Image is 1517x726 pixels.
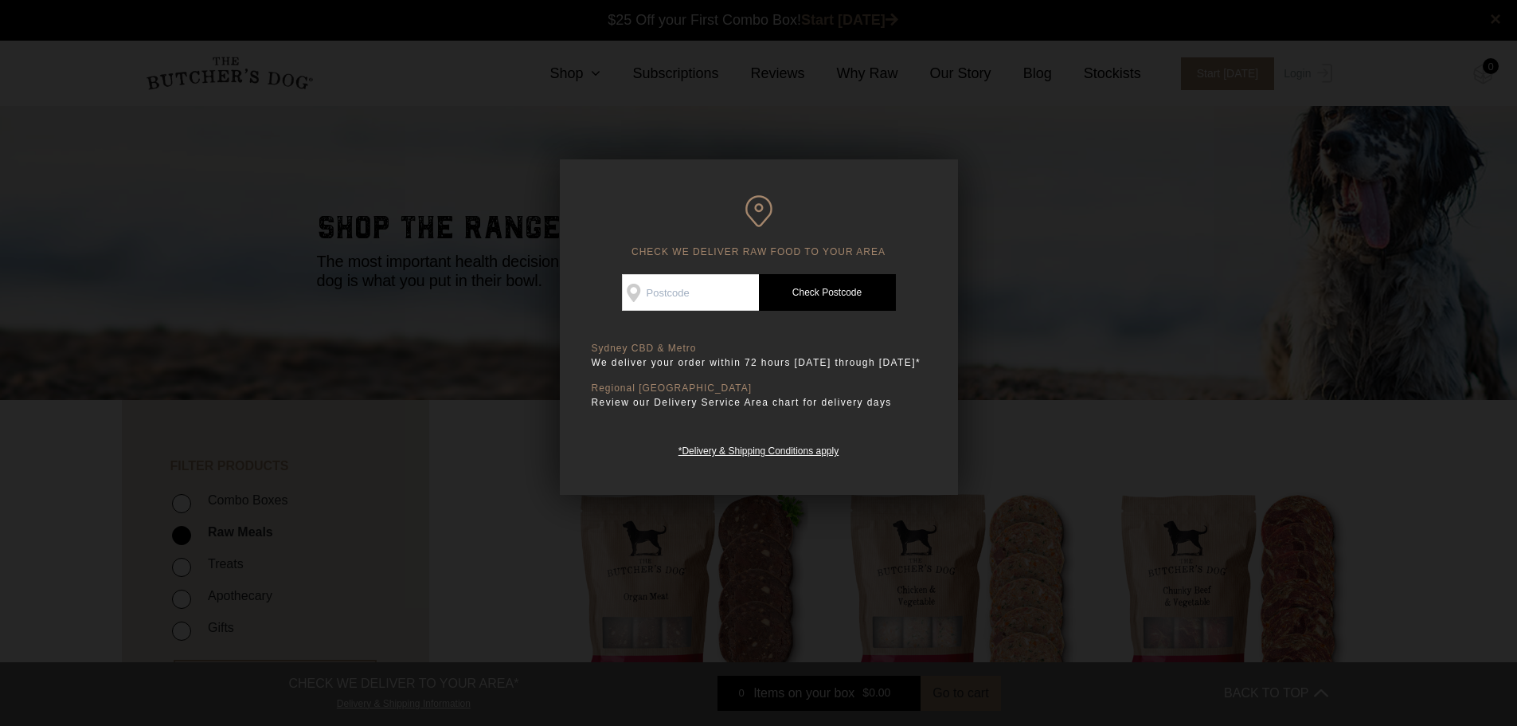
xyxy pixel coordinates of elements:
[592,355,926,371] p: We deliver your order within 72 hours [DATE] through [DATE]*
[592,343,926,355] p: Sydney CBD & Metro
[592,195,926,258] h6: CHECK WE DELIVER RAW FOOD TO YOUR AREA
[592,394,926,410] p: Review our Delivery Service Area chart for delivery days
[678,441,839,457] a: *Delivery & Shipping Conditions apply
[759,274,896,311] a: Check Postcode
[592,383,926,394] p: Regional [GEOGRAPHIC_DATA]
[622,274,759,311] input: Postcode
